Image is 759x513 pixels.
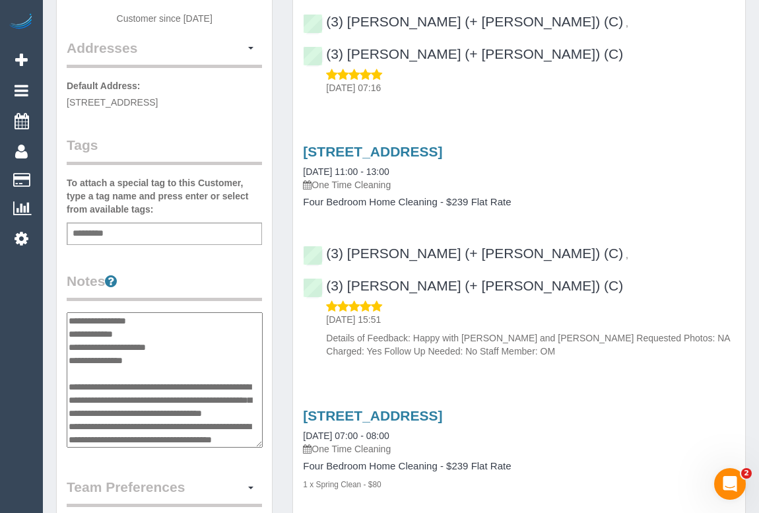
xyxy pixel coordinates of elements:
[67,79,141,92] label: Default Address:
[626,250,628,260] span: ,
[8,13,34,32] img: Automaid Logo
[303,278,623,293] a: (3) [PERSON_NAME] (+ [PERSON_NAME]) (C)
[67,97,158,108] span: [STREET_ADDRESS]
[67,477,262,507] legend: Team Preferences
[303,14,623,29] a: (3) [PERSON_NAME] (+ [PERSON_NAME]) (C)
[303,408,442,423] a: [STREET_ADDRESS]
[326,81,735,94] p: [DATE] 07:16
[303,144,442,159] a: [STREET_ADDRESS]
[303,246,623,261] a: (3) [PERSON_NAME] (+ [PERSON_NAME]) (C)
[303,480,381,489] small: 1 x Spring Clean - $80
[117,13,213,24] span: Customer since [DATE]
[303,430,389,441] a: [DATE] 07:00 - 08:00
[303,166,389,177] a: [DATE] 11:00 - 13:00
[326,331,735,358] p: Details of Feedback: Happy with [PERSON_NAME] and [PERSON_NAME] Requested Photos: NA Charged: Yes...
[303,461,735,472] h4: Four Bedroom Home Cleaning - $239 Flat Rate
[303,197,735,208] h4: Four Bedroom Home Cleaning - $239 Flat Rate
[303,442,735,456] p: One Time Cleaning
[741,468,752,479] span: 2
[67,176,262,216] label: To attach a special tag to this Customer, type a tag name and press enter or select from availabl...
[714,468,746,500] iframe: Intercom live chat
[326,313,735,326] p: [DATE] 15:51
[67,135,262,165] legend: Tags
[67,271,262,301] legend: Notes
[303,46,623,61] a: (3) [PERSON_NAME] (+ [PERSON_NAME]) (C)
[303,178,735,191] p: One Time Cleaning
[626,18,628,28] span: ,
